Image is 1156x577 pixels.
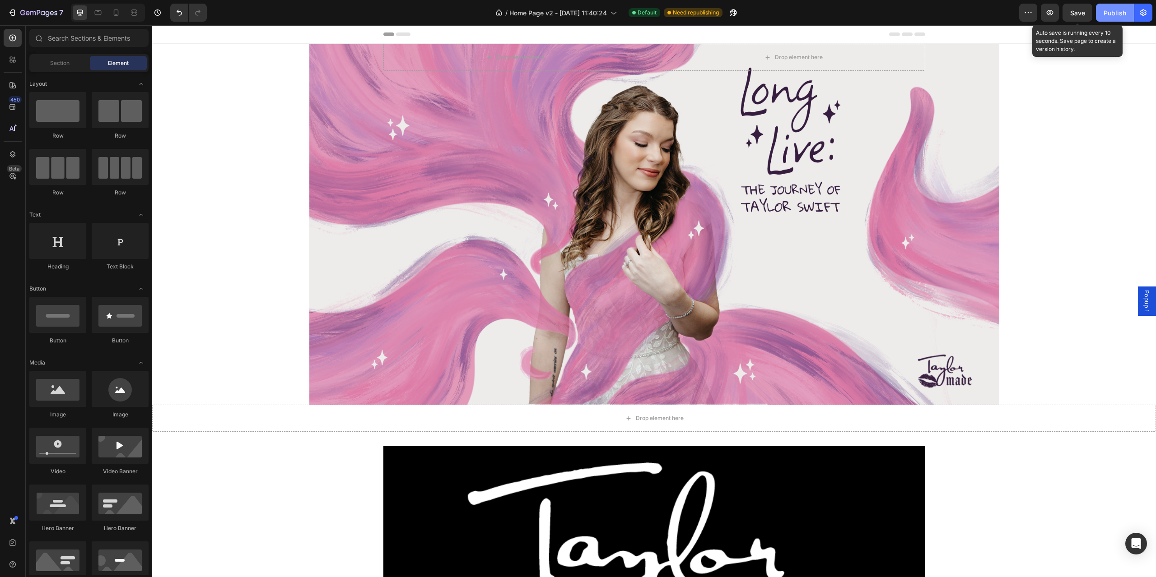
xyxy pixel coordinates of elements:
[29,467,86,475] div: Video
[7,165,22,172] div: Beta
[509,8,607,18] span: Home Page v2 - [DATE] 11:40:24
[108,59,129,67] span: Element
[29,263,86,271] div: Heading
[29,29,149,47] input: Search Sections & Elements
[1104,8,1126,18] div: Publish
[1070,9,1085,17] span: Save
[345,28,392,36] div: Drop element here
[50,59,70,67] span: Section
[29,189,86,197] div: Row
[990,265,999,287] span: Popup 1
[152,25,1156,577] iframe: To enrich screen reader interactions, please activate Accessibility in Grammarly extension settings
[638,9,657,17] span: Default
[92,189,149,197] div: Row
[92,524,149,532] div: Hero Banner
[29,80,47,88] span: Layout
[29,285,46,293] span: Button
[29,359,45,367] span: Media
[92,337,149,345] div: Button
[29,411,86,419] div: Image
[9,96,22,103] div: 450
[1096,4,1134,22] button: Publish
[92,467,149,475] div: Video Banner
[134,282,149,296] span: Toggle open
[29,337,86,345] div: Button
[92,263,149,271] div: Text Block
[59,7,63,18] p: 7
[134,77,149,91] span: Toggle open
[505,8,508,18] span: /
[4,4,67,22] button: 7
[1125,533,1147,554] div: Open Intercom Messenger
[673,9,719,17] span: Need republishing
[29,211,41,219] span: Text
[623,28,671,36] div: Drop element here
[92,411,149,419] div: Image
[1063,4,1092,22] button: Save
[134,355,149,370] span: Toggle open
[170,4,207,22] div: Undo/Redo
[29,132,86,140] div: Row
[484,389,531,397] div: Drop element here
[92,132,149,140] div: Row
[29,524,86,532] div: Hero Banner
[134,208,149,222] span: Toggle open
